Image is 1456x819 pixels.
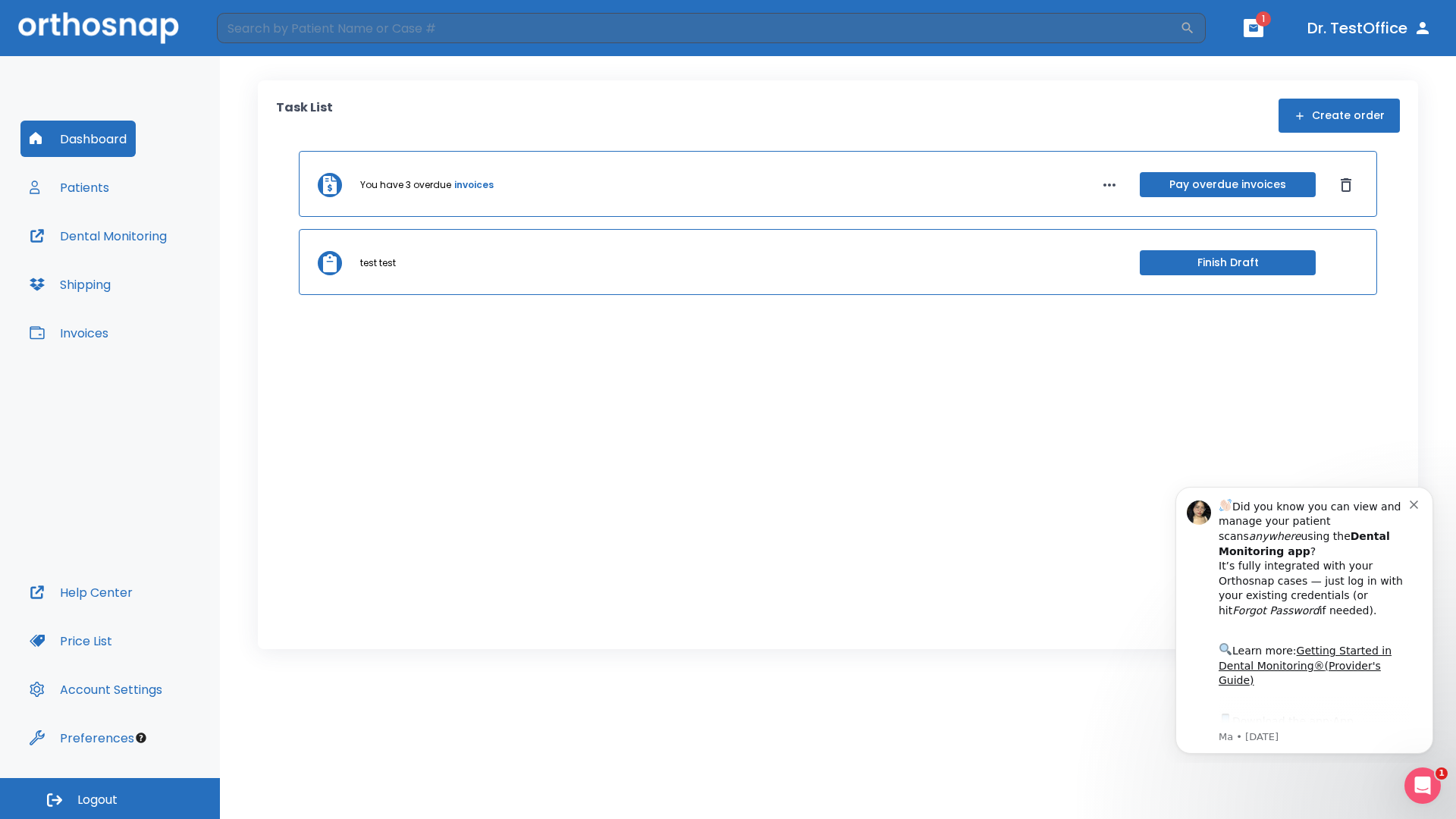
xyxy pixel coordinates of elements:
[18,12,179,43] img: Orthosnap
[1436,767,1448,780] span: 1
[454,178,494,192] a: invoices
[1279,99,1400,133] button: Create order
[20,121,136,157] button: Dashboard
[276,99,333,133] p: Task List
[134,731,148,745] div: Tooltip anchor
[20,315,118,351] button: Invoices
[1404,767,1441,804] iframe: Intercom live chat
[20,574,142,610] button: Help Center
[20,266,120,303] button: Shipping
[20,169,118,206] button: Patients
[1334,173,1358,197] button: Dismiss
[66,257,257,271] p: Message from Ma, sent 6w ago
[1140,172,1316,197] button: Pay overdue invoices
[20,671,171,708] button: Account Settings
[1140,250,1316,275] button: Finish Draft
[360,256,396,270] p: test test
[77,792,118,808] span: Logout
[217,13,1180,43] input: Search by Patient Name or Case #
[66,242,201,269] a: App Store
[257,24,269,36] button: Dismiss notification
[20,720,143,756] button: Preferences
[360,178,451,192] p: You have 3 overdue
[1256,11,1271,27] span: 1
[1153,473,1456,763] iframe: Intercom notifications message
[1301,14,1438,42] button: Dr. TestOffice
[20,218,176,254] button: Dental Monitoring
[20,623,121,659] button: Price List
[66,238,257,315] div: Download the app: | ​ Let us know if you need help getting started!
